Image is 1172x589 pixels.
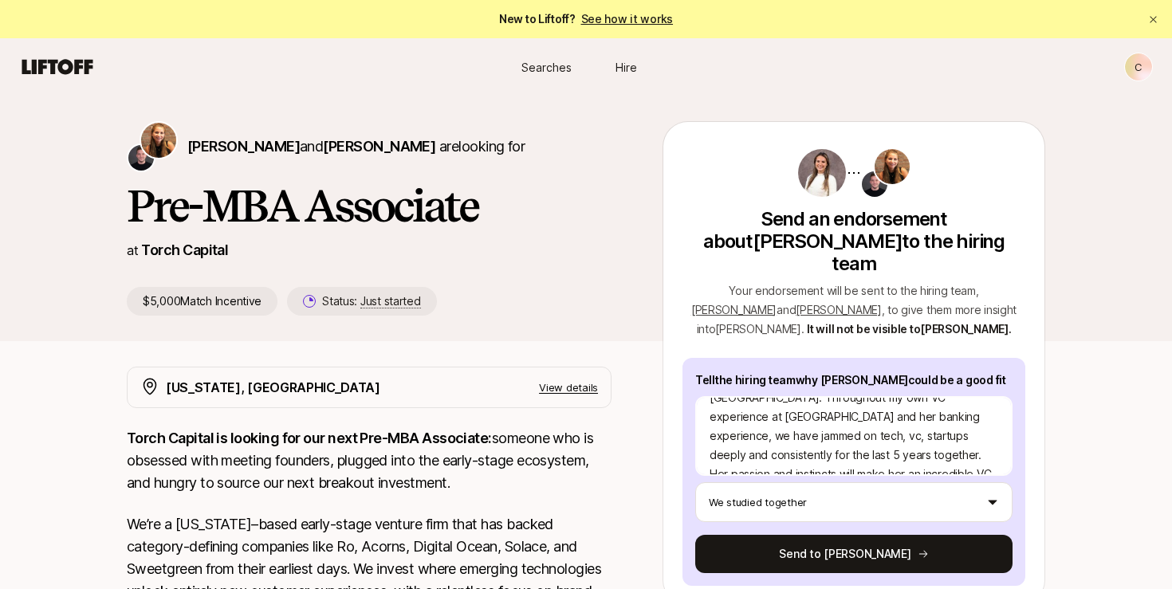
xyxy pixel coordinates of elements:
[796,303,881,316] span: [PERSON_NAME]
[875,149,910,184] img: Katie Reiner
[128,145,154,171] img: Christopher Harper
[539,379,598,395] p: View details
[586,53,666,82] a: Hire
[166,377,380,398] p: [US_STATE], [GEOGRAPHIC_DATA]
[1124,53,1153,81] button: C
[695,371,1013,390] p: Tell the hiring team why [PERSON_NAME] could be a good fit
[187,138,300,155] span: [PERSON_NAME]
[506,53,586,82] a: Searches
[322,292,420,311] p: Status:
[127,427,612,494] p: someone who is obsessed with meeting founders, plugged into the early-stage ecosystem, and hungry...
[127,430,492,446] strong: Torch Capital is looking for our next Pre-MBA Associate:
[798,149,846,197] img: ccd59761_ef5a_4070_84eb_894840bab7be.jpg
[127,182,612,230] h1: Pre-MBA Associate
[127,240,138,261] p: at
[360,294,421,308] span: Just started
[777,303,882,316] span: and
[499,10,673,29] span: New to Liftoff?
[187,135,525,158] p: are looking for
[695,396,1013,476] textarea: I have truly no doubt [PERSON_NAME] would make an excellent fit at [GEOGRAPHIC_DATA]. [PERSON_NAM...
[581,12,674,26] a: See how it works
[127,287,277,316] p: $5,000 Match Incentive
[323,138,435,155] span: [PERSON_NAME]
[691,284,1017,336] span: Your endorsement will be sent to the hiring team , , to give them more insight into [PERSON_NAME] .
[615,59,637,76] span: Hire
[521,59,572,76] span: Searches
[141,123,176,158] img: Katie Reiner
[300,138,435,155] span: and
[807,322,1011,336] span: It will not be visible to [PERSON_NAME] .
[1135,57,1143,77] p: C
[141,241,228,258] a: Torch Capital
[682,208,1025,275] p: Send an endorsement about [PERSON_NAME] to the hiring team
[695,535,1013,573] button: Send to [PERSON_NAME]
[691,303,777,316] span: [PERSON_NAME]
[862,171,887,197] img: Christopher Harper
